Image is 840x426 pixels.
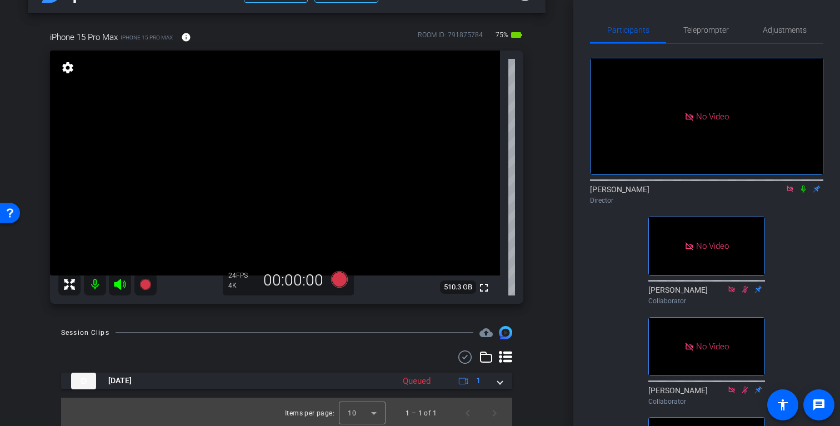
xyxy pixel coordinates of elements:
span: Destinations for your clips [479,326,493,339]
mat-icon: settings [60,61,76,74]
span: Teleprompter [683,26,729,34]
span: 1 [476,375,481,387]
div: Collaborator [648,296,765,306]
span: 75% [494,26,510,44]
span: iPhone 15 Pro Max [121,33,173,42]
img: Session clips [499,326,512,339]
div: 4K [228,281,256,290]
img: thumb-nail [71,373,96,389]
mat-icon: accessibility [776,398,789,412]
div: Collaborator [648,397,765,407]
span: Adjustments [763,26,807,34]
span: 510.3 GB [440,280,476,294]
span: Participants [607,26,649,34]
div: [PERSON_NAME] [648,385,765,407]
div: 1 – 1 of 1 [406,408,437,419]
mat-icon: battery_std [510,28,523,42]
div: 00:00:00 [256,271,331,290]
div: [PERSON_NAME] [590,184,823,206]
mat-icon: message [812,398,826,412]
span: iPhone 15 Pro Max [50,31,118,43]
div: [PERSON_NAME] [648,284,765,306]
mat-expansion-panel-header: thumb-nail[DATE]Queued1 [61,373,512,389]
span: No Video [696,341,729,351]
mat-icon: fullscreen [477,281,491,294]
div: Queued [397,375,436,388]
div: Director [590,196,823,206]
span: No Video [696,241,729,251]
span: FPS [236,272,248,279]
div: Items per page: [285,408,334,419]
mat-icon: cloud_upload [479,326,493,339]
div: Session Clips [61,327,109,338]
span: [DATE] [108,375,132,387]
mat-icon: info [181,32,191,42]
div: ROOM ID: 791875784 [418,30,483,46]
span: No Video [696,111,729,121]
div: 24 [228,271,256,280]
